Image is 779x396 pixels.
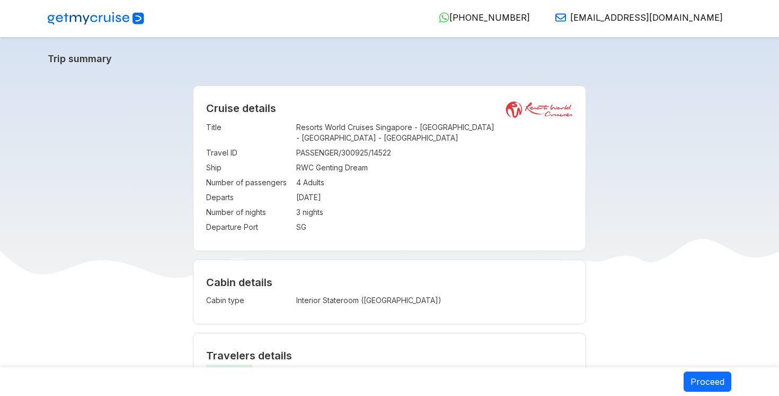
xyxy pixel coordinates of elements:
[547,12,723,23] a: [EMAIL_ADDRESS][DOMAIN_NAME]
[291,160,296,175] td: :
[206,349,573,362] h2: Travelers details
[206,102,573,115] h2: Cruise details
[206,364,573,377] p: Name must match passport exactly. Mismatch may lead to denied boarding.
[206,205,291,220] td: Number of nights
[206,145,291,160] td: Travel ID
[206,276,573,289] h4: Cabin details
[684,372,731,392] button: Proceed
[291,205,296,220] td: :
[555,12,566,23] img: Email
[430,12,530,23] a: [PHONE_NUMBER]
[296,190,573,205] td: [DATE]
[296,120,573,145] td: Resorts World Cruises Singapore - [GEOGRAPHIC_DATA] - [GEOGRAPHIC_DATA] - [GEOGRAPHIC_DATA]
[48,53,731,64] a: Trip summary
[206,365,252,377] span: IMPORTANT
[296,293,491,308] td: Interior Stateroom ([GEOGRAPHIC_DATA])
[296,175,573,190] td: 4 Adults
[291,190,296,205] td: :
[291,120,296,145] td: :
[296,205,573,220] td: 3 nights
[206,175,291,190] td: Number of passengers
[570,12,723,23] span: [EMAIL_ADDRESS][DOMAIN_NAME]
[296,160,573,175] td: RWC Genting Dream
[296,220,573,235] td: SG
[296,145,573,160] td: PASSENGER/300925/14522
[206,120,291,145] td: Title
[206,293,291,308] td: Cabin type
[291,145,296,160] td: :
[206,160,291,175] td: Ship
[291,220,296,235] td: :
[439,12,449,23] img: WhatsApp
[206,190,291,205] td: Departs
[291,293,296,308] td: :
[449,12,530,23] span: [PHONE_NUMBER]
[291,175,296,190] td: :
[206,220,291,235] td: Departure Port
